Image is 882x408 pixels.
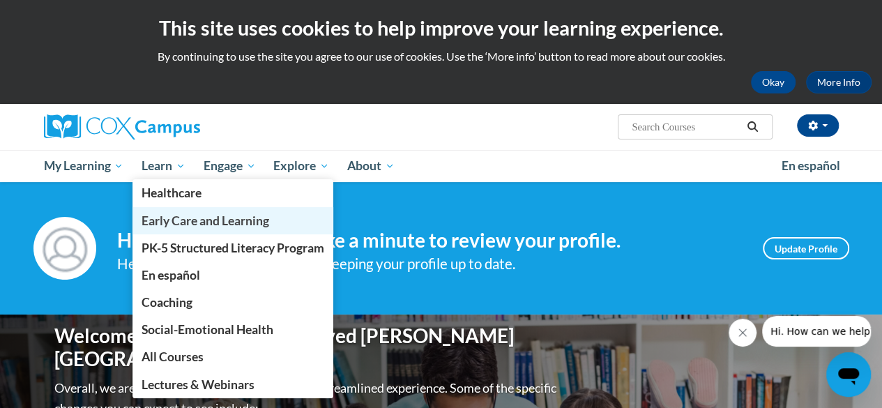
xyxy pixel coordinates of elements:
[782,158,840,173] span: En español
[117,252,742,275] div: Help improve your experience by keeping your profile up to date.
[142,377,254,392] span: Lectures & Webinars
[44,114,295,139] a: Cox Campus
[142,322,273,337] span: Social-Emotional Health
[204,158,256,174] span: Engage
[132,262,333,289] a: En español
[630,119,742,135] input: Search Courses
[338,150,404,182] a: About
[8,10,113,21] span: Hi. How can we help?
[132,207,333,234] a: Early Care and Learning
[132,343,333,370] a: All Courses
[142,241,324,255] span: PK-5 Structured Literacy Program
[54,324,560,371] h1: Welcome to the new and improved [PERSON_NAME][GEOGRAPHIC_DATA]
[10,14,872,42] h2: This site uses cookies to help improve your learning experience.
[195,150,265,182] a: Engage
[142,213,269,228] span: Early Care and Learning
[347,158,395,174] span: About
[44,114,200,139] img: Cox Campus
[142,158,185,174] span: Learn
[10,49,872,64] p: By continuing to use the site you agree to our use of cookies. Use the ‘More info’ button to read...
[826,352,871,397] iframe: Button to launch messaging window
[264,150,338,182] a: Explore
[142,186,202,200] span: Healthcare
[142,349,204,364] span: All Courses
[132,371,333,398] a: Lectures & Webinars
[142,295,192,310] span: Coaching
[33,217,96,280] img: Profile Image
[763,237,849,259] a: Update Profile
[132,234,333,262] a: PK-5 Structured Literacy Program
[33,150,849,182] div: Main menu
[806,71,872,93] a: More Info
[762,316,871,347] iframe: Message from company
[751,71,796,93] button: Okay
[742,119,763,135] button: Search
[773,151,849,181] a: En español
[132,179,333,206] a: Healthcare
[797,114,839,137] button: Account Settings
[273,158,329,174] span: Explore
[132,316,333,343] a: Social-Emotional Health
[35,150,133,182] a: My Learning
[729,319,756,347] iframe: Close message
[117,229,742,252] h4: Hi [PERSON_NAME]! Take a minute to review your profile.
[132,289,333,316] a: Coaching
[43,158,123,174] span: My Learning
[132,150,195,182] a: Learn
[142,268,200,282] span: En español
